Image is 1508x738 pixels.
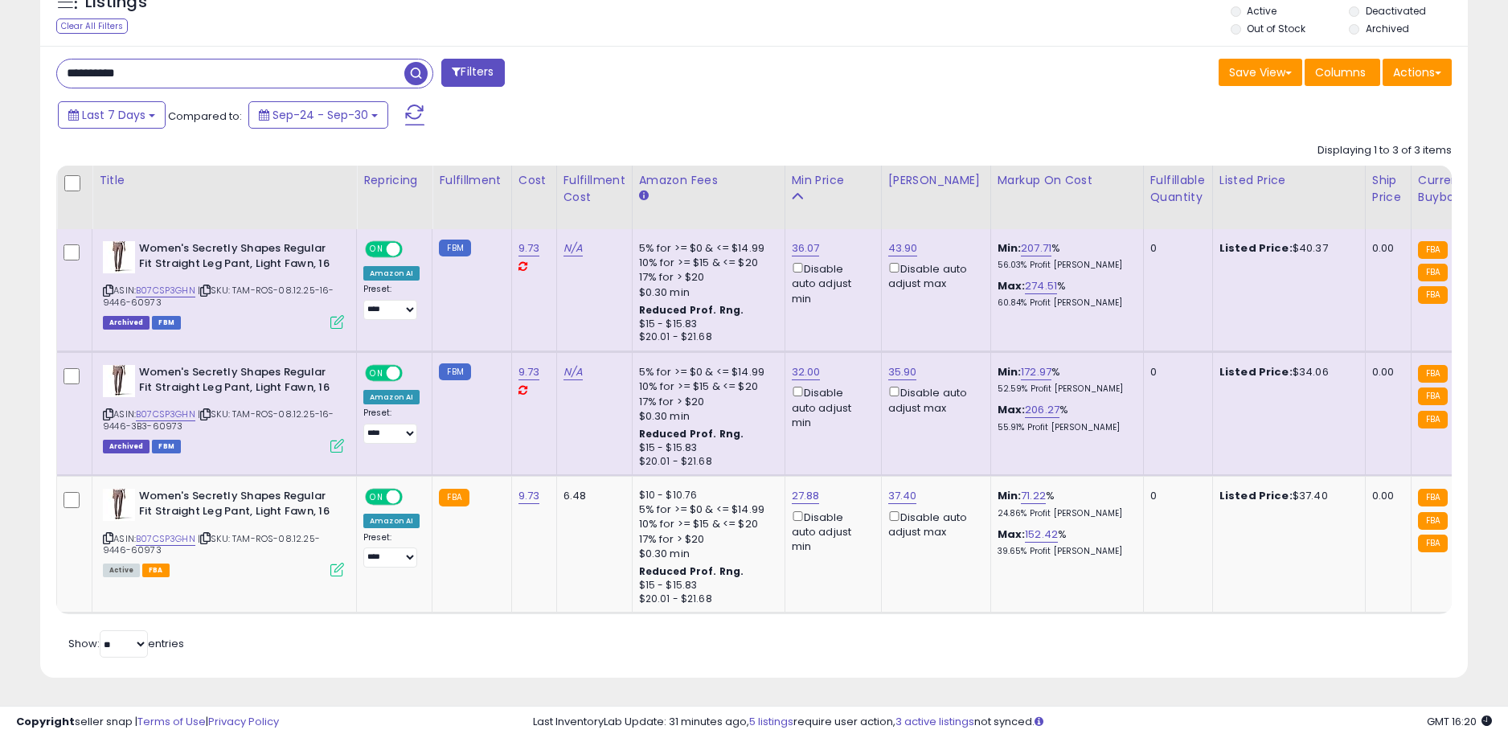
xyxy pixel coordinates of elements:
[1219,489,1353,503] div: $37.40
[639,318,772,331] div: $15 - $15.83
[1366,4,1426,18] label: Deactivated
[103,532,320,556] span: | SKU: TAM-ROS-08.12.25-9446-60973
[58,101,166,129] button: Last 7 Days
[1025,402,1059,418] a: 206.27
[1372,489,1399,503] div: 0.00
[1247,4,1276,18] label: Active
[639,395,772,409] div: 17% for > $20
[998,365,1131,395] div: %
[103,408,334,432] span: | SKU: TAM-ROS-08.12.25-16-9446-3B3-60973
[639,489,772,502] div: $10 - $10.76
[363,532,420,568] div: Preset:
[139,365,334,399] b: Women's Secretly Shapes Regular Fit Straight Leg Pant, Light Fawn, 16
[998,364,1022,379] b: Min:
[363,514,420,528] div: Amazon AI
[639,303,744,317] b: Reduced Prof. Rng.
[792,383,869,430] div: Disable auto adjust min
[1150,172,1206,206] div: Fulfillable Quantity
[998,546,1131,557] p: 39.65% Profit [PERSON_NAME]
[152,316,181,330] span: FBM
[439,363,470,380] small: FBM
[998,527,1131,557] div: %
[1219,488,1293,503] b: Listed Price:
[518,364,540,380] a: 9.73
[1219,59,1302,86] button: Save View
[895,714,974,729] a: 3 active listings
[1372,365,1399,379] div: 0.00
[639,592,772,606] div: $20.01 - $21.68
[1219,365,1353,379] div: $34.06
[533,715,1492,730] div: Last InventoryLab Update: 31 minutes ago, require user action, not synced.
[998,488,1022,503] b: Min:
[888,364,917,380] a: 35.90
[639,502,772,517] div: 5% for >= $0 & <= $14.99
[367,367,387,380] span: ON
[137,714,206,729] a: Terms of Use
[1219,172,1358,189] div: Listed Price
[639,285,772,300] div: $0.30 min
[1021,488,1046,504] a: 71.22
[888,260,978,291] div: Disable auto adjust max
[792,364,821,380] a: 32.00
[103,365,135,397] img: 31YJr-IsyNL._SL40_.jpg
[639,270,772,285] div: 17% for > $20
[639,532,772,547] div: 17% for > $20
[1418,535,1448,552] small: FBA
[248,101,388,129] button: Sep-24 - Sep-30
[639,455,772,469] div: $20.01 - $21.68
[998,240,1022,256] b: Min:
[439,172,504,189] div: Fulfillment
[1418,241,1448,259] small: FBA
[16,715,279,730] div: seller snap | |
[1315,64,1366,80] span: Columns
[363,408,420,444] div: Preset:
[136,408,195,421] a: B07CSP3GHN
[400,367,426,380] span: OFF
[439,489,469,506] small: FBA
[142,564,170,577] span: FBA
[639,365,772,379] div: 5% for >= $0 & <= $14.99
[563,489,620,503] div: 6.48
[1418,286,1448,304] small: FBA
[1383,59,1452,86] button: Actions
[68,636,184,651] span: Show: entries
[998,403,1131,433] div: %
[400,243,426,256] span: OFF
[639,547,772,561] div: $0.30 min
[99,172,350,189] div: Title
[563,240,583,256] a: N/A
[639,241,772,256] div: 5% for >= $0 & <= $14.99
[441,59,504,87] button: Filters
[1366,22,1409,35] label: Archived
[792,260,869,306] div: Disable auto adjust min
[639,330,772,344] div: $20.01 - $21.68
[152,440,181,453] span: FBM
[1418,365,1448,383] small: FBA
[639,409,772,424] div: $0.30 min
[136,532,195,546] a: B07CSP3GHN
[888,172,984,189] div: [PERSON_NAME]
[998,279,1131,309] div: %
[1418,387,1448,405] small: FBA
[563,364,583,380] a: N/A
[82,107,145,123] span: Last 7 Days
[1372,172,1404,206] div: Ship Price
[998,278,1026,293] b: Max:
[56,18,128,34] div: Clear All Filters
[208,714,279,729] a: Privacy Policy
[1219,241,1353,256] div: $40.37
[563,172,625,206] div: Fulfillment Cost
[639,172,778,189] div: Amazon Fees
[367,243,387,256] span: ON
[998,172,1137,189] div: Markup on Cost
[363,390,420,404] div: Amazon AI
[1247,22,1305,35] label: Out of Stock
[1418,172,1501,206] div: Current Buybox Price
[1418,264,1448,281] small: FBA
[1219,240,1293,256] b: Listed Price:
[103,365,344,451] div: ASIN:
[518,172,550,189] div: Cost
[1427,714,1492,729] span: 2025-10-8 16:20 GMT
[103,564,140,577] span: All listings currently available for purchase on Amazon
[639,579,772,592] div: $15 - $15.83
